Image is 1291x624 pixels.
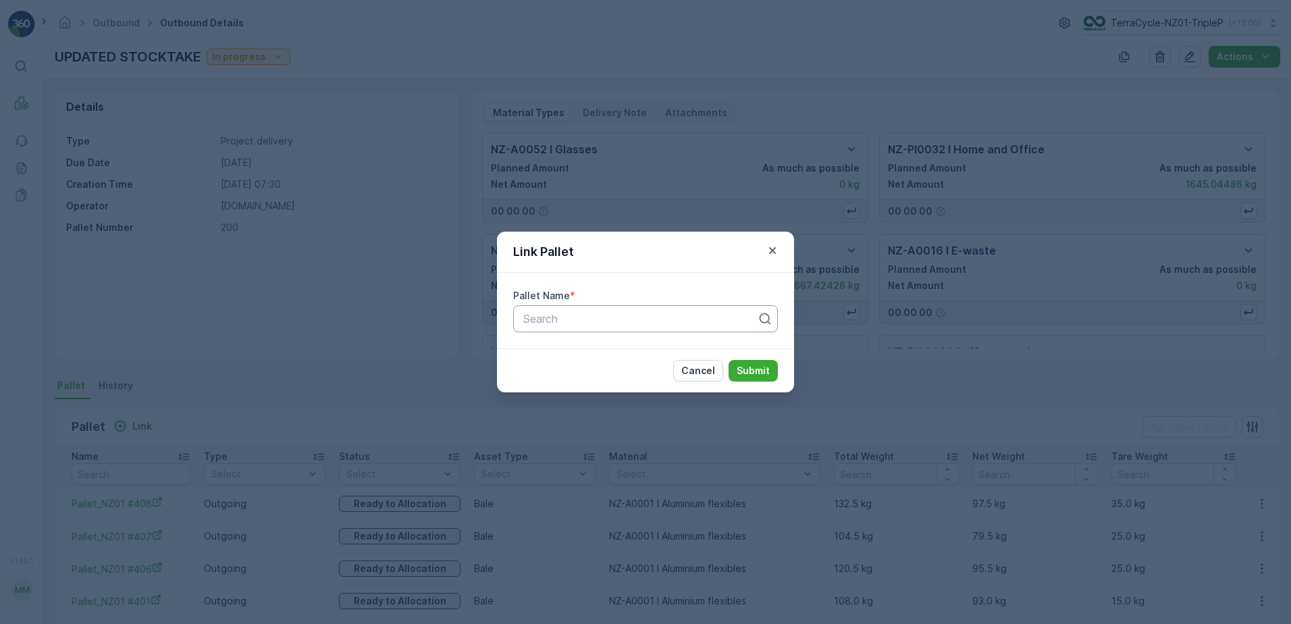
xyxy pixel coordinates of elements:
p: Search [523,311,757,327]
p: Cancel [681,364,715,378]
p: Submit [737,364,770,378]
button: Cancel [673,360,723,382]
label: Pallet Name [513,290,570,301]
p: Link Pallet [513,242,574,261]
button: Submit [729,360,778,382]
